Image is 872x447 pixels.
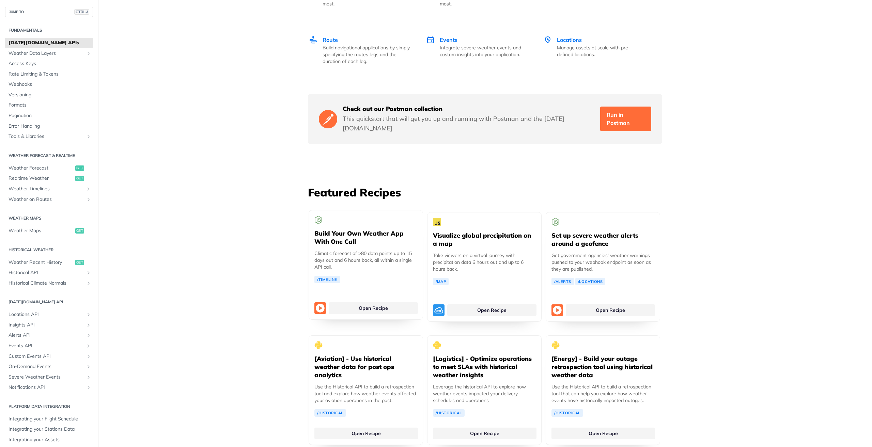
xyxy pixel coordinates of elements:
[9,71,91,78] span: Rate Limiting & Tokens
[419,21,536,79] a: Events Events Integrate severe weather events and custom insights into your application.
[5,69,93,79] a: Rate Limiting & Tokens
[5,403,93,410] h2: Platform DATA integration
[9,353,84,360] span: Custom Events API
[5,299,93,305] h2: [DATE][DOMAIN_NAME] API
[5,309,93,320] a: Locations APIShow subpages for Locations API
[9,186,84,192] span: Weather Timelines
[5,320,93,330] a: Insights APIShow subpages for Insights API
[314,276,340,283] a: /Timeline
[600,107,651,131] a: Run in Postman
[9,332,84,339] span: Alerts API
[9,311,84,318] span: Locations API
[323,36,338,43] span: Route
[575,278,606,285] a: /Locations
[343,114,595,133] p: This quickstart that will get you up and running with Postman and the [DATE][DOMAIN_NAME]
[5,362,93,372] a: On-Demand EventsShow subpages for On-Demand Events
[5,38,93,48] a: [DATE][DOMAIN_NAME] APIs
[557,44,646,58] p: Manage assets at scale with pre-defined locations.
[9,416,91,422] span: Integrating your Flight Schedule
[9,133,84,140] span: Tools & Libraries
[86,186,91,192] button: Show subpages for Weather Timelines
[551,252,654,272] p: Get government agencies' weather warnings pushed to your webhook endpoint as soon as they are pub...
[551,409,583,417] a: /Historical
[5,131,93,142] a: Tools & LibrariesShow subpages for Tools & Libraries
[9,227,74,234] span: Weather Maps
[551,278,574,285] a: /Alerts
[566,304,655,316] a: Open Recipe
[5,194,93,205] a: Weather on RoutesShow subpages for Weather on Routes
[5,351,93,362] a: Custom Events APIShow subpages for Custom Events API
[426,36,435,44] img: Events
[440,44,529,58] p: Integrate severe weather events and custom insights into your application.
[5,226,93,236] a: Weather Mapsget
[75,176,84,181] span: get
[9,384,84,391] span: Notifications API
[5,414,93,424] a: Integrating your Flight Schedule
[9,196,84,203] span: Weather on Routes
[308,185,662,200] h3: Featured Recipes
[551,355,654,379] h5: [Energy] - Build your outage retrospection tool using historical weather data
[9,123,91,130] span: Error Handling
[5,79,93,90] a: Webhooks
[5,59,93,69] a: Access Keys
[5,173,93,183] a: Realtime Weatherget
[5,382,93,393] a: Notifications APIShow subpages for Notifications API
[551,232,654,248] h5: Set up severe weather alerts around a geofence
[9,269,84,276] span: Historical API
[440,36,457,43] span: Events
[9,60,91,67] span: Access Keys
[86,364,91,369] button: Show subpages for On-Demand Events
[5,278,93,288] a: Historical Climate NormalsShow subpages for Historical Climate Normals
[447,304,536,316] a: Open Recipe
[5,90,93,100] a: Versioning
[329,302,418,314] a: Open Recipe
[5,111,93,121] a: Pagination
[433,355,536,379] h5: [Logistics] - Optimize operations to meet SLAs with historical weather insights
[314,428,418,439] a: Open Recipe
[86,374,91,380] button: Show subpages for Severe Weather Events
[544,36,552,44] img: Locations
[86,322,91,328] button: Show subpages for Insights API
[86,333,91,338] button: Show subpages for Alerts API
[74,9,89,15] span: CTRL-/
[319,109,337,129] img: Postman Logo
[9,280,84,287] span: Historical Climate Normals
[433,278,449,285] a: /Map
[9,259,74,266] span: Weather Recent History
[433,252,536,272] p: Take viewers on a virtual journey with precipitation data 6 hours out and up to 6 hours back.
[5,424,93,434] a: Integrating your Stations Data
[75,260,84,265] span: get
[86,312,91,317] button: Show subpages for Locations API
[5,163,93,173] a: Weather Forecastget
[433,383,536,404] p: Leverage the historical API to explore how weather events impacted your delivery schedules and op...
[86,385,91,390] button: Show subpages for Notifications API
[551,428,655,439] a: Open Recipe
[9,436,91,443] span: Integrating your Assets
[433,409,465,417] a: /Historical
[86,134,91,139] button: Show subpages for Tools & Libraries
[5,215,93,221] h2: Weather Maps
[5,268,93,278] a: Historical APIShow subpages for Historical API
[75,228,84,234] span: get
[551,383,654,404] p: Use the Historical API to build a retrospection tool that can help you explore how weather events...
[314,409,346,417] a: /Historical
[5,330,93,340] a: Alerts APIShow subpages for Alerts API
[557,36,582,43] span: Locations
[9,342,84,349] span: Events API
[5,341,93,351] a: Events APIShow subpages for Events API
[536,21,653,79] a: Locations Locations Manage assets at scale with pre-defined locations.
[433,232,536,248] h5: Visualize global precipitation on a map
[5,257,93,268] a: Weather Recent Historyget
[5,48,93,59] a: Weather Data LayersShow subpages for Weather Data Layers
[5,153,93,159] h2: Weather Forecast & realtime
[9,112,91,119] span: Pagination
[5,435,93,445] a: Integrating your Assets
[9,363,84,370] span: On-Demand Events
[9,322,84,329] span: Insights API
[309,21,419,79] a: Route Route Build navigational applications by simply specifying the routes legs and the duration...
[9,175,74,182] span: Realtime Weather
[5,7,93,17] button: JUMP TOCTRL-/
[5,184,93,194] a: Weather TimelinesShow subpages for Weather Timelines
[9,426,91,433] span: Integrating your Stations Data
[9,165,74,172] span: Weather Forecast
